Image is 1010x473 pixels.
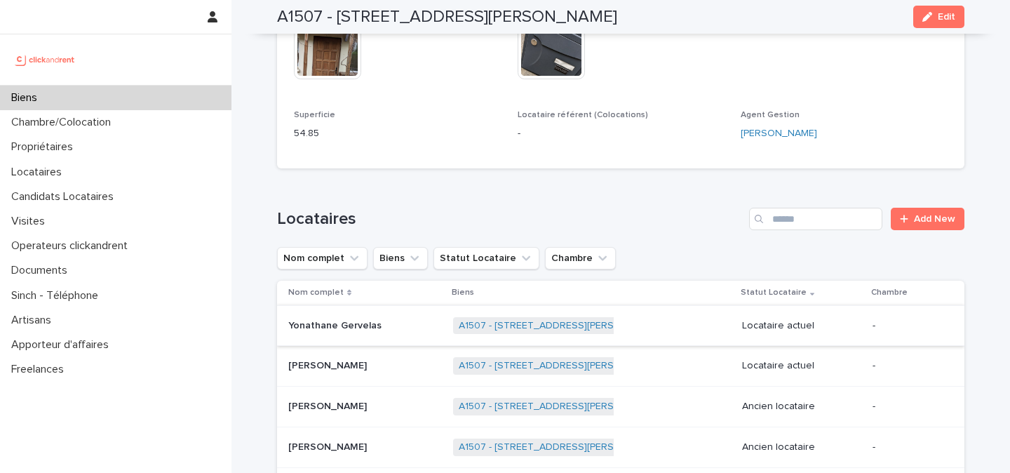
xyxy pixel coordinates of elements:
tr: [PERSON_NAME][PERSON_NAME] A1507 - [STREET_ADDRESS][PERSON_NAME] Ancien locataire- [277,427,964,468]
p: Locataire actuel [742,360,861,372]
h2: A1507 - [STREET_ADDRESS][PERSON_NAME] [277,7,617,27]
p: - [873,360,942,372]
p: - [873,320,942,332]
p: Biens [452,285,474,300]
p: Chambre/Colocation [6,116,122,129]
p: Ancien locataire [742,441,861,453]
tr: [PERSON_NAME][PERSON_NAME] A1507 - [STREET_ADDRESS][PERSON_NAME] Ancien locataire- [277,387,964,427]
p: Documents [6,264,79,277]
span: Superficie [294,111,335,119]
p: Ancien locataire [742,401,861,413]
p: Biens [6,91,48,105]
span: Locataire référent (Colocations) [518,111,648,119]
p: [PERSON_NAME] [288,398,370,413]
button: Biens [373,247,428,269]
button: Edit [913,6,964,28]
p: Candidats Locataires [6,190,125,204]
button: Chambre [545,247,616,269]
p: - [873,441,942,453]
p: Artisans [6,314,62,327]
a: Add New [891,208,964,230]
p: - [518,126,725,141]
a: A1507 - [STREET_ADDRESS][PERSON_NAME] [459,401,664,413]
p: Statut Locataire [741,285,807,300]
tr: [PERSON_NAME][PERSON_NAME] A1507 - [STREET_ADDRESS][PERSON_NAME] Locataire actuel- [277,346,964,387]
p: Freelances [6,363,75,376]
span: Agent Gestion [741,111,800,119]
p: Operateurs clickandrent [6,239,139,253]
button: Statut Locataire [433,247,539,269]
input: Search [749,208,882,230]
p: [PERSON_NAME] [288,439,370,453]
a: [PERSON_NAME] [741,126,817,141]
p: Yonathane Gervelas [288,317,384,332]
p: Visites [6,215,56,228]
a: A1507 - [STREET_ADDRESS][PERSON_NAME] [459,441,664,453]
a: A1507 - [STREET_ADDRESS][PERSON_NAME] [459,360,664,372]
span: Add New [914,214,955,224]
p: Sinch - Téléphone [6,289,109,302]
p: - [873,401,942,413]
p: Apporteur d'affaires [6,338,120,352]
p: [PERSON_NAME] [288,357,370,372]
p: Locataire actuel [742,320,861,332]
img: UCB0brd3T0yccxBKYDjQ [11,46,79,74]
p: 54.85 [294,126,501,141]
a: A1507 - [STREET_ADDRESS][PERSON_NAME] [459,320,664,332]
tr: Yonathane GervelasYonathane Gervelas A1507 - [STREET_ADDRESS][PERSON_NAME] Locataire actuel- [277,305,964,346]
span: Edit [938,12,955,22]
p: Propriétaires [6,140,84,154]
h1: Locataires [277,209,743,229]
p: Nom complet [288,285,344,300]
button: Nom complet [277,247,368,269]
p: Chambre [871,285,908,300]
p: Locataires [6,166,73,179]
